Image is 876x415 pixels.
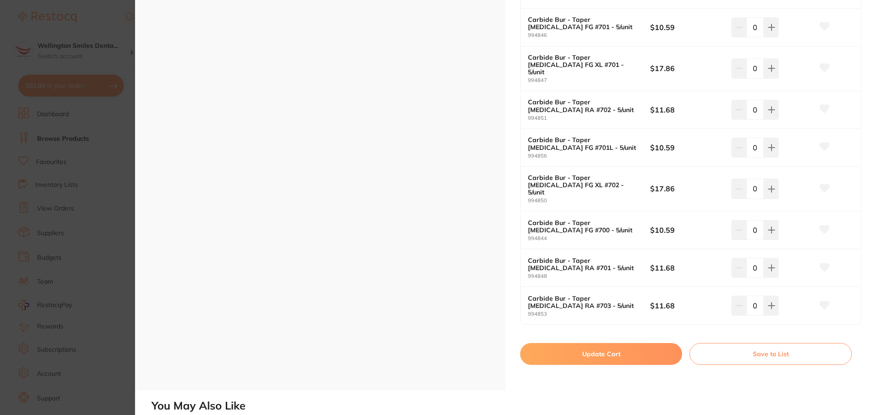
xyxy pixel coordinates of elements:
[528,54,638,76] b: Carbide Bur - Taper [MEDICAL_DATA] FG XL #701 - 5/unit
[528,98,638,113] b: Carbide Bur - Taper [MEDICAL_DATA] RA #702 - 5/unit
[528,295,638,309] b: Carbide Bur - Taper [MEDICAL_DATA] RA #703 - 5/unit
[650,184,724,194] b: $17.86
[528,77,650,83] small: 994847
[528,32,650,38] small: 994846
[528,136,638,151] b: Carbide Bur - Taper [MEDICAL_DATA] FG #701L - 5/unit
[528,16,638,31] b: Carbide Bur - Taper [MEDICAL_DATA] FG #701 - 5/unit
[650,301,724,311] b: $11.68
[151,400,872,412] h2: You May Also Like
[650,63,724,73] b: $17.86
[528,236,650,241] small: 994844
[528,153,650,159] small: 994856
[528,198,650,204] small: 994850
[650,22,724,32] b: $10.59
[528,257,638,272] b: Carbide Bur - Taper [MEDICAL_DATA] RA #701 - 5/unit
[650,143,724,153] b: $10.59
[650,105,724,115] b: $11.68
[528,174,638,196] b: Carbide Bur - Taper [MEDICAL_DATA] FG XL #702 - 5/unit
[520,343,682,365] button: Update Cart
[689,343,852,365] button: Save to List
[528,115,650,121] small: 994851
[650,225,724,235] b: $10.59
[528,273,650,279] small: 994848
[528,219,638,234] b: Carbide Bur - Taper [MEDICAL_DATA] FG #700 - 5/unit
[528,311,650,317] small: 994853
[650,263,724,273] b: $11.68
